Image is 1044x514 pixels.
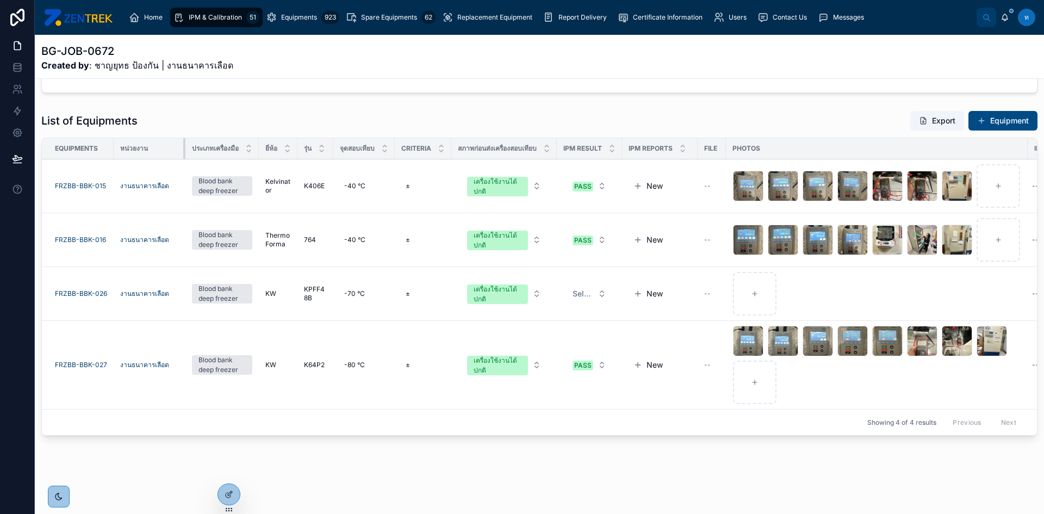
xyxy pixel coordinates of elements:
button: Select Button [564,284,615,304]
a: Certificate Information [614,8,710,27]
span: ± [406,182,410,190]
span: KW [265,289,276,298]
a: FRZBB-BBK-026 [55,289,107,298]
a: งานธนาคารเลือด [120,361,169,369]
span: ท [1024,13,1029,22]
div: PASS [574,361,592,370]
button: New [633,234,686,245]
strong: Created by [41,60,89,71]
span: Photos [732,144,760,153]
span: K406E [304,182,325,190]
div: เครื่องใช้งานได้ปกติ [474,356,521,375]
div: scrollable content [121,5,977,29]
span: KPFF48B [304,285,327,302]
span: 764 [304,236,316,244]
span: K64P2 [304,361,325,369]
div: -- [1032,289,1039,298]
span: IPM Result [563,144,602,153]
span: -- [704,361,711,369]
span: งานธนาคารเลือด [120,289,169,298]
a: Spare Equipments62 [343,8,439,27]
span: -40 °C [344,236,365,244]
a: Replacement Equipment [439,8,540,27]
span: : ชาญยุทธ ป้องกัน | งานธนาคารเลือด [41,59,233,72]
span: Criteria [401,144,431,153]
span: จุดสอบเทียบ [340,144,375,153]
a: Home [126,8,170,27]
span: Thermo Forma [265,231,291,249]
span: Messages [833,13,864,22]
div: เครื่องใช้งานได้ปกติ [474,231,521,250]
a: งานธนาคารเลือด [120,236,169,244]
div: PASS [574,182,592,191]
span: Home [144,13,163,22]
span: New [647,181,663,191]
div: 923 [321,11,339,24]
a: FRZBB-BBK-016 [55,236,106,244]
span: ยี่ห้อ [265,144,277,153]
span: Equipments [281,13,317,22]
span: New [647,234,663,245]
a: Users [710,8,754,27]
h1: List of Equipments [41,113,138,128]
span: -- [704,289,711,298]
span: KW [265,361,276,369]
div: 62 [421,11,436,24]
a: FRZBB-BBK-027 [55,361,107,369]
span: New [647,360,663,370]
a: Equipments923 [263,8,343,27]
button: Select Button [564,176,615,196]
button: Select Button [458,279,550,308]
span: File [704,144,717,153]
span: -- [704,182,711,190]
button: Export [910,111,964,131]
div: 51 [246,11,259,24]
div: -- [1032,361,1039,369]
span: Kelvinator [265,177,291,195]
a: Messages [815,8,872,27]
span: รุ่น [304,144,312,153]
img: App logo [43,9,113,26]
span: Users [729,13,747,22]
div: Blood bank deep freezer [198,176,246,196]
div: Blood bank deep freezer [198,230,246,250]
a: Contact Us [754,8,815,27]
span: ± [406,236,410,244]
span: สภาพก่อนส่งเครื่องสอบเทียบ [458,144,537,153]
span: -- [704,236,711,244]
span: Replacement Equipment [457,13,532,22]
a: IPM & Calibration51 [170,8,263,27]
span: -80 °C [344,361,365,369]
button: Equipment [968,111,1037,131]
span: Spare Equipments [361,13,417,22]
button: Select Button [458,225,550,255]
a: งานธนาคารเลือด [120,182,169,190]
button: Select Button [564,230,615,250]
span: Select a IPM Result [573,288,593,299]
div: PASS [574,236,592,245]
span: Report Delivery [558,13,607,22]
span: หน่วยงาน [120,144,148,153]
span: Certificate Information [633,13,703,22]
a: Report Delivery [540,8,614,27]
span: ± [406,289,410,298]
button: New [633,181,686,191]
h1: BG-JOB-0672 [41,44,233,59]
div: เครื่องใช้งานได้ปกติ [474,284,521,304]
div: เครื่องใช้งานได้ปกติ [474,177,521,196]
span: -70 °C [344,289,365,298]
a: FRZBB-BBK-015 [55,182,106,190]
span: ± [406,361,410,369]
div: Blood bank deep freezer [198,284,246,304]
button: Select Button [458,171,550,201]
div: -- [1032,236,1039,244]
span: -40 °C [344,182,365,190]
button: New [633,288,686,299]
span: New [647,288,663,299]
